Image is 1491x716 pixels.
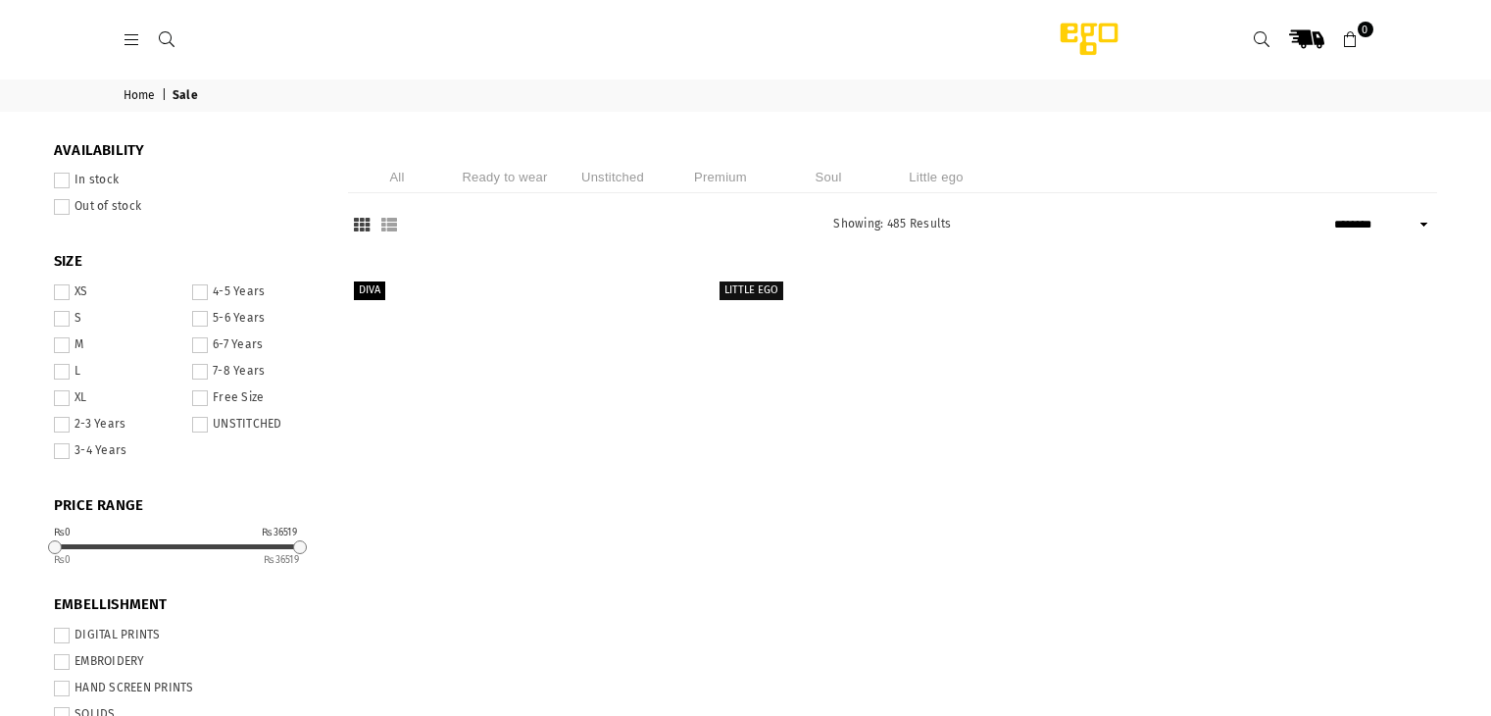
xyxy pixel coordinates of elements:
label: Diva [354,281,385,300]
li: Unstitched [564,161,662,193]
label: S [54,311,180,327]
label: 6-7 Years [192,337,319,353]
ins: 0 [54,554,72,566]
li: Premium [671,161,770,193]
label: L [54,364,180,380]
a: Search [150,31,185,46]
label: DIGITAL PRINTS [54,628,319,643]
span: SIZE [54,252,319,272]
label: HAND SCREEN PRINTS [54,681,319,696]
img: Ego [1006,20,1172,59]
span: 0 [1358,22,1373,37]
label: XL [54,390,180,406]
a: Menu [115,31,150,46]
li: Little ego [887,161,985,193]
span: | [162,88,170,104]
label: In stock [54,173,319,188]
button: List View [375,216,403,234]
label: 4-5 Years [192,284,319,300]
label: Free Size [192,390,319,406]
label: Out of stock [54,199,319,215]
span: Sale [173,88,201,104]
label: 3-4 Years [54,443,180,459]
label: 5-6 Years [192,311,319,327]
label: M [54,337,180,353]
label: EMBROIDERY [54,654,319,670]
button: Grid View [348,216,375,234]
label: XS [54,284,180,300]
ins: 36519 [264,554,299,566]
label: 7-8 Years [192,364,319,380]
nav: breadcrumbs [109,79,1383,112]
span: PRICE RANGE [54,496,319,516]
div: ₨0 [54,528,72,537]
label: Little EGO [720,281,783,300]
a: Search [1245,22,1280,57]
a: Home [124,88,159,104]
span: Showing: 485 Results [833,217,951,230]
li: Ready to wear [456,161,554,193]
span: EMBELLISHMENT [54,595,319,615]
div: ₨36519 [262,528,297,537]
span: Availability [54,141,319,161]
li: Soul [779,161,877,193]
label: 2-3 Years [54,417,180,433]
label: UNSTITCHED [192,417,319,433]
li: All [348,161,446,193]
a: 0 [1333,22,1368,57]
